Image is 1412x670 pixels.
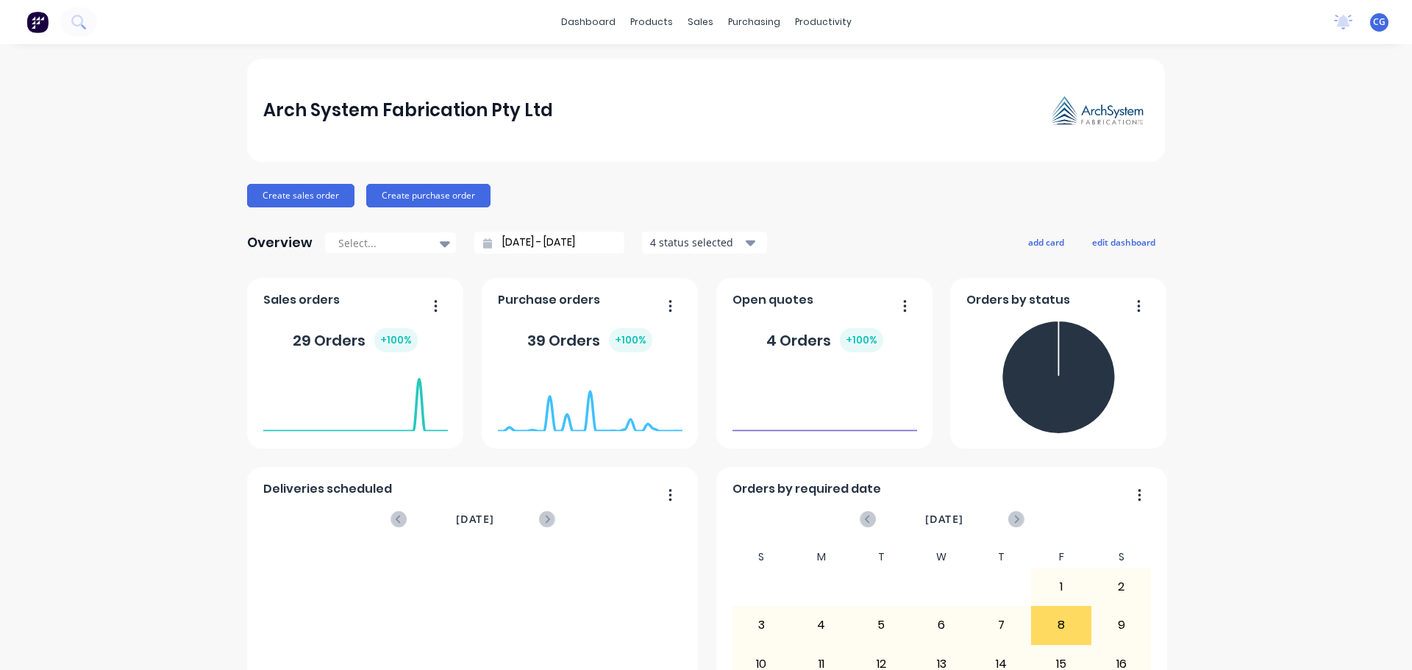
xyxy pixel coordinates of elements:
[791,546,852,568] div: M
[1046,91,1149,130] img: Arch System Fabrication Pty Ltd
[852,546,912,568] div: T
[925,511,963,527] span: [DATE]
[1032,569,1091,605] div: 1
[263,480,392,498] span: Deliveries scheduled
[247,228,313,257] div: Overview
[650,235,743,250] div: 4 status selected
[966,291,1070,309] span: Orders by status
[1031,546,1091,568] div: F
[1091,546,1152,568] div: S
[1019,232,1074,252] button: add card
[498,291,600,309] span: Purchase orders
[293,328,418,352] div: 29 Orders
[852,607,911,644] div: 5
[247,184,354,207] button: Create sales order
[840,328,883,352] div: + 100 %
[1373,15,1386,29] span: CG
[680,11,721,33] div: sales
[26,11,49,33] img: Factory
[1092,607,1151,644] div: 9
[642,232,767,254] button: 4 status selected
[1092,569,1151,605] div: 2
[732,546,792,568] div: S
[366,184,491,207] button: Create purchase order
[912,607,971,644] div: 6
[732,607,791,644] div: 3
[374,328,418,352] div: + 100 %
[609,328,652,352] div: + 100 %
[788,11,859,33] div: productivity
[792,607,851,644] div: 4
[1032,607,1091,644] div: 8
[456,511,494,527] span: [DATE]
[732,291,813,309] span: Open quotes
[263,96,553,125] div: Arch System Fabrication Pty Ltd
[623,11,680,33] div: products
[766,328,883,352] div: 4 Orders
[527,328,652,352] div: 39 Orders
[972,607,1031,644] div: 7
[721,11,788,33] div: purchasing
[263,291,340,309] span: Sales orders
[1083,232,1165,252] button: edit dashboard
[554,11,623,33] a: dashboard
[732,480,881,498] span: Orders by required date
[911,546,971,568] div: W
[971,546,1032,568] div: T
